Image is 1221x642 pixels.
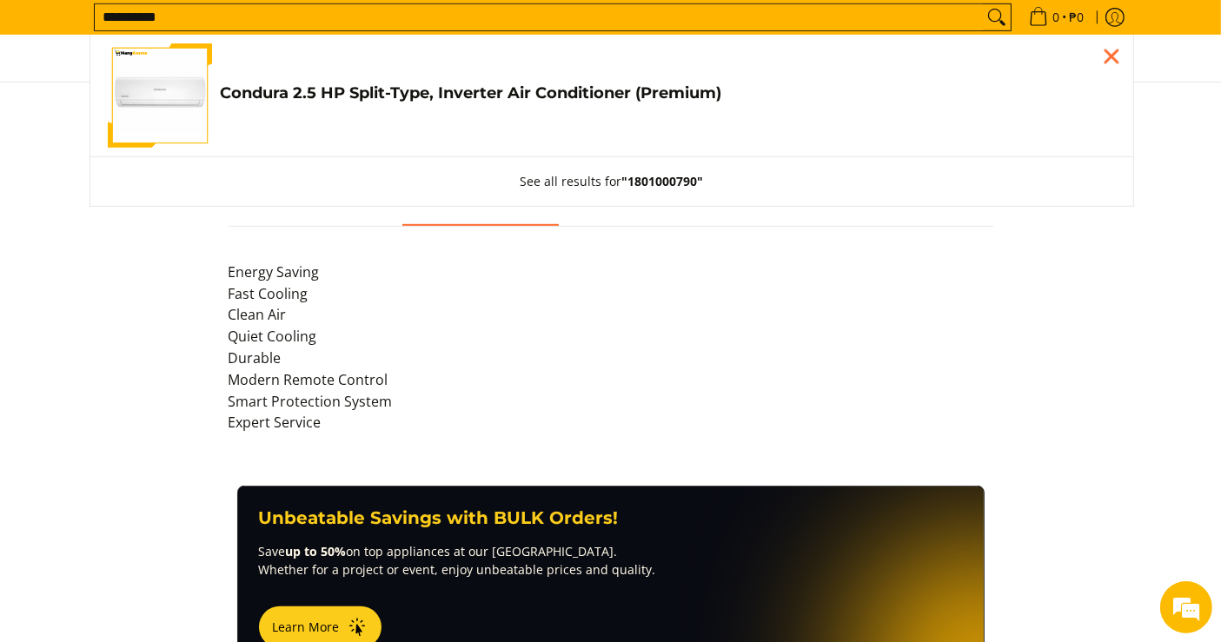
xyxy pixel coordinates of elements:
img: condura-split-type-inverter-air-conditioner-class-b-full-view-mang-kosme [108,43,212,148]
div: Close pop up [1098,43,1125,69]
button: Search [983,4,1011,30]
button: See all results for"1801000790" [502,157,720,206]
textarea: Type your message and hit 'Enter' [9,444,331,505]
span: • [1024,8,1090,27]
strong: up to 50% [286,543,347,559]
div: Description 1 [229,226,993,451]
span: We're online! [101,203,240,379]
div: Minimize live chat window [285,9,327,50]
div: Chat with us now [90,97,292,120]
h4: Condura 2.5 HP Split-Type, Inverter Air Conditioner (Premium) [221,83,1116,103]
a: condura-split-type-inverter-air-conditioner-class-b-full-view-mang-kosme Condura 2.5 HP Split-Typ... [108,43,1116,148]
span: ₱0 [1067,11,1087,23]
p: Energy Saving Fast Cooling Clean Air Quiet Cooling Durable Modern Remote Control Smart Protection... [229,261,993,451]
p: Save on top appliances at our [GEOGRAPHIC_DATA]. Whether for a project or event, enjoy unbeatable... [259,542,963,579]
span: 0 [1051,11,1063,23]
h3: Unbeatable Savings with BULK Orders! [259,507,963,529]
strong: "1801000790" [621,173,703,189]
